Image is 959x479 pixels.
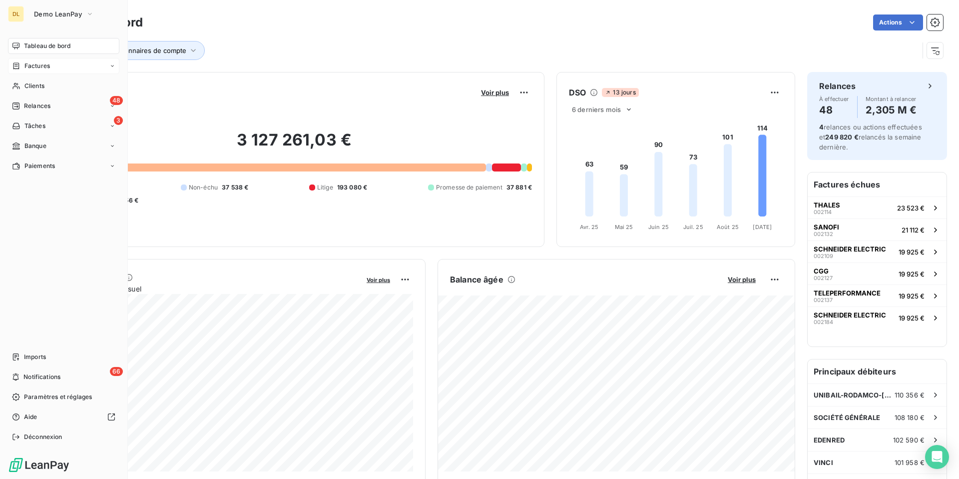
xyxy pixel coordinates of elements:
h6: Balance âgée [450,273,503,285]
div: DL [8,6,24,22]
span: 002127 [814,275,833,281]
span: VINCI [814,458,833,466]
span: 002132 [814,231,833,237]
span: Paramètres et réglages [24,392,92,401]
span: 19 925 € [899,248,925,256]
span: CGG [814,267,829,275]
span: Voir plus [367,276,390,283]
h6: Factures échues [808,172,947,196]
span: 6 derniers mois [572,105,621,113]
span: Clients [24,81,44,90]
span: THALES [814,201,840,209]
tspan: Avr. 25 [580,223,598,230]
span: SOCIÉTÉ GÉNÉRALE [814,413,880,421]
span: 13 jours [602,88,638,97]
button: SCHNEIDER ELECTRIC00210919 925 € [808,240,947,262]
button: Voir plus [725,275,759,284]
span: 108 180 € [895,413,925,421]
span: Tâches [24,121,45,130]
span: relances ou actions effectuées et relancés la semaine dernière. [819,123,922,151]
span: SCHNEIDER ELECTRIC [814,245,886,253]
span: Tableau de bord [24,41,70,50]
button: Gestionnaires de compte [93,41,205,60]
span: À effectuer [819,96,849,102]
tspan: Mai 25 [615,223,633,230]
span: Chiffre d'affaires mensuel [56,283,360,294]
span: 002184 [814,319,833,325]
span: Banque [24,141,46,150]
h4: 2,305 M € [866,102,917,118]
button: SCHNEIDER ELECTRIC00218419 925 € [808,306,947,328]
span: 249 820 € [825,133,858,141]
h6: DSO [569,86,586,98]
tspan: Juin 25 [648,223,669,230]
span: Imports [24,352,46,361]
span: 21 112 € [902,226,925,234]
h6: Principaux débiteurs [808,359,947,383]
button: Voir plus [364,275,393,284]
tspan: Juil. 25 [683,223,703,230]
span: Factures [24,61,50,70]
span: UNIBAIL-RODAMCO-[GEOGRAPHIC_DATA] [814,391,895,399]
span: 23 523 € [897,204,925,212]
img: Logo LeanPay [8,457,70,473]
tspan: Août 25 [717,223,739,230]
span: Voir plus [728,275,756,283]
button: CGG00212719 925 € [808,262,947,284]
span: 19 925 € [899,270,925,278]
h6: Relances [819,80,856,92]
span: Relances [24,101,50,110]
span: Gestionnaires de compte [108,46,186,54]
button: Voir plus [478,88,512,97]
tspan: [DATE] [753,223,772,230]
span: 37 881 € [506,183,532,192]
span: 002109 [814,253,833,259]
h4: 48 [819,102,849,118]
span: TELEPERFORMANCE [814,289,881,297]
span: Montant à relancer [866,96,917,102]
span: 3 [114,116,123,125]
div: Open Intercom Messenger [925,445,949,469]
span: Litige [317,183,333,192]
span: 19 925 € [899,292,925,300]
span: 002114 [814,209,832,215]
span: 19 925 € [899,314,925,322]
span: Notifications [23,372,60,381]
span: Aide [24,412,37,421]
span: Demo LeanPay [34,10,82,18]
span: 193 080 € [337,183,367,192]
span: Voir plus [481,88,509,96]
span: Paiements [24,161,55,170]
span: 4 [819,123,824,131]
span: 102 590 € [893,436,925,444]
span: SANOFI [814,223,839,231]
button: TELEPERFORMANCE00213719 925 € [808,284,947,306]
button: Actions [873,14,923,30]
a: Aide [8,409,119,425]
h2: 3 127 261,03 € [56,130,532,160]
span: 66 [110,367,123,376]
span: 37 538 € [222,183,248,192]
span: 48 [110,96,123,105]
span: 002137 [814,297,833,303]
span: Déconnexion [24,432,62,441]
span: SCHNEIDER ELECTRIC [814,311,886,319]
button: THALES00211423 523 € [808,196,947,218]
span: EDENRED [814,436,845,444]
span: 110 356 € [895,391,925,399]
button: SANOFI00213221 112 € [808,218,947,240]
span: Non-échu [189,183,218,192]
span: 101 958 € [895,458,925,466]
span: Promesse de paiement [436,183,502,192]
